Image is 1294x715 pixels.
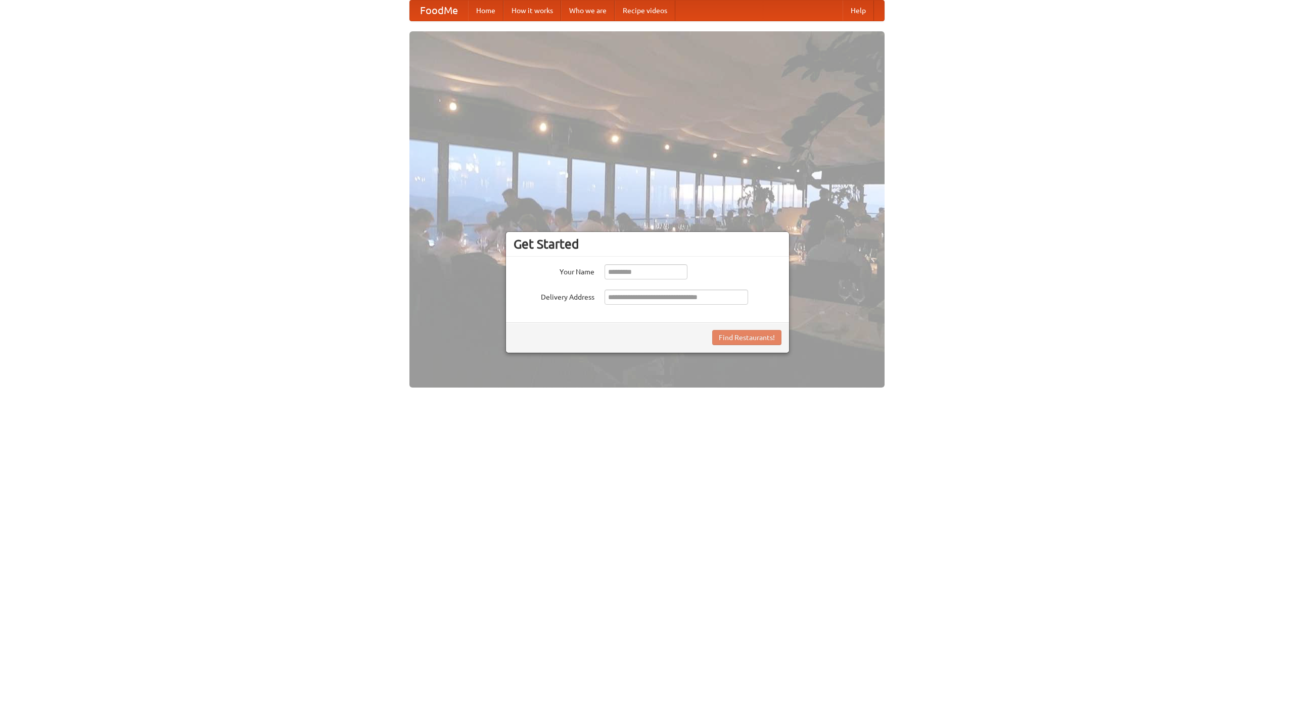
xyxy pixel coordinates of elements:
a: Help [843,1,874,21]
a: FoodMe [410,1,468,21]
a: Recipe videos [615,1,675,21]
a: How it works [503,1,561,21]
button: Find Restaurants! [712,330,781,345]
label: Delivery Address [514,290,594,302]
label: Your Name [514,264,594,277]
h3: Get Started [514,236,781,252]
a: Who we are [561,1,615,21]
a: Home [468,1,503,21]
